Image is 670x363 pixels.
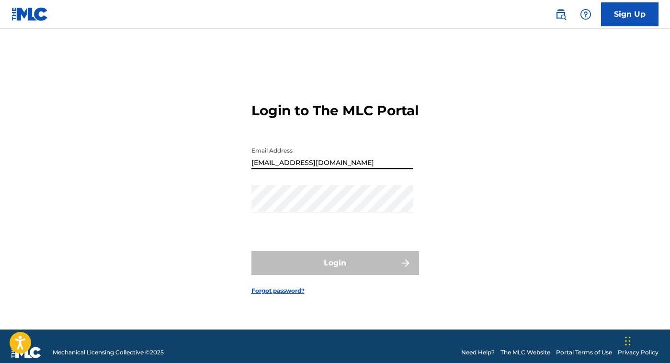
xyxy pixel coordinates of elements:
iframe: Chat Widget [622,317,670,363]
a: Forgot password? [251,286,305,295]
div: Drag [625,327,631,355]
a: Sign Up [601,2,659,26]
img: search [555,9,567,20]
span: Mechanical Licensing Collective © 2025 [53,348,164,357]
a: Need Help? [461,348,495,357]
a: Privacy Policy [618,348,659,357]
img: help [580,9,591,20]
div: Help [576,5,595,24]
img: logo [11,347,41,358]
h3: Login to The MLC Portal [251,102,419,119]
a: Portal Terms of Use [556,348,612,357]
a: Public Search [551,5,570,24]
a: The MLC Website [500,348,550,357]
img: MLC Logo [11,7,48,21]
